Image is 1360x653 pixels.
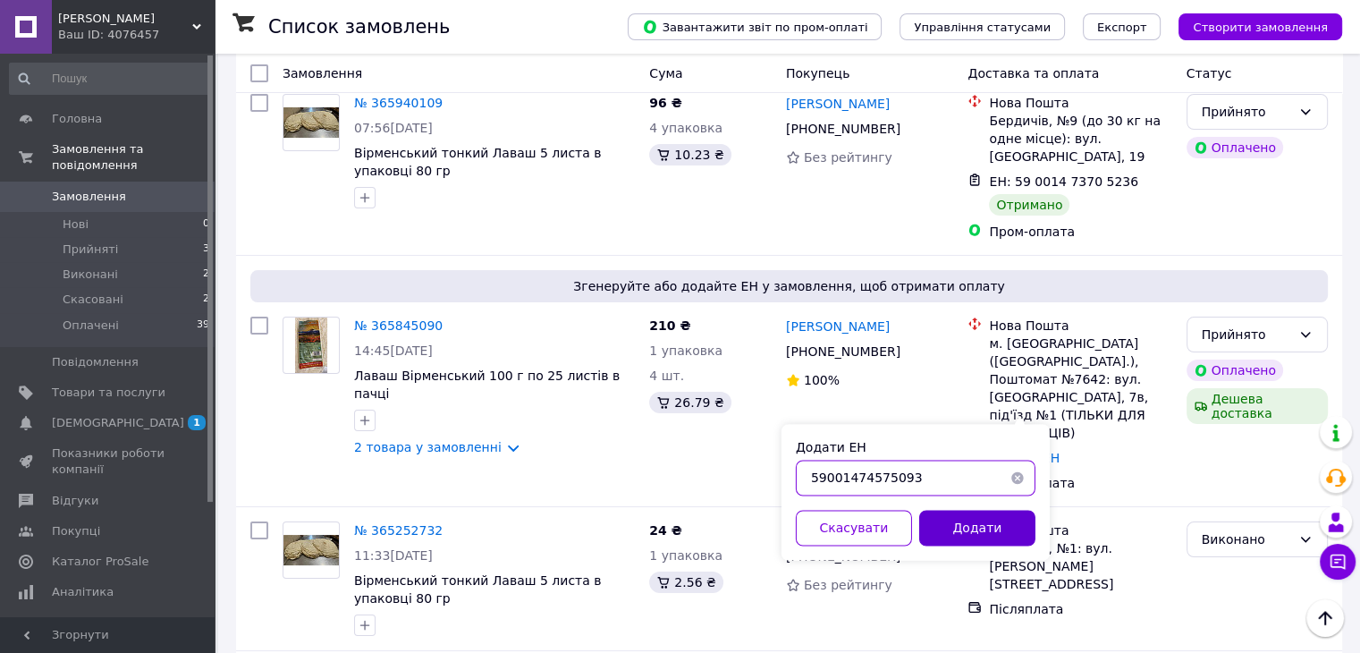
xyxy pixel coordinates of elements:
[649,548,722,563] span: 1 упаковка
[989,474,1171,492] div: Пром-оплата
[58,11,192,27] span: Ярославський
[649,318,690,333] span: 210 ₴
[52,385,165,401] span: Товари та послуги
[283,535,339,566] img: Фото товару
[1193,21,1328,34] span: Створити замовлення
[283,66,362,81] span: Замовлення
[354,573,601,606] a: Вірменський тонкий Лаваш 5 листа в упаковці 80 гр
[354,548,433,563] span: 11:33[DATE]
[967,66,1099,81] span: Доставка та оплата
[649,66,682,81] span: Cума
[354,369,620,401] a: Лаваш Вірменський 100 г по 25 листів в пачці
[628,13,882,40] button: Завантажити звіт по пром-оплаті
[203,216,209,233] span: 0
[63,267,118,283] span: Виконані
[782,339,904,364] div: [PHONE_NUMBER]
[63,216,89,233] span: Нові
[804,150,892,165] span: Без рейтингу
[52,523,100,539] span: Покупці
[52,554,148,570] span: Каталог ProSale
[1202,102,1291,122] div: Прийнято
[283,317,340,374] a: Фото товару
[52,415,184,431] span: [DEMOGRAPHIC_DATA]
[786,66,849,81] span: Покупець
[649,523,681,538] span: 24 ₴
[786,95,890,113] a: [PERSON_NAME]
[989,335,1171,442] div: м. [GEOGRAPHIC_DATA] ([GEOGRAPHIC_DATA].), Поштомат №7642: вул. [GEOGRAPHIC_DATA], 7в, під'їзд №1...
[354,343,433,358] span: 14:45[DATE]
[295,318,326,373] img: Фото товару
[1000,460,1035,496] button: Очистить
[354,523,443,538] a: № 365252732
[649,121,722,135] span: 4 упаковка
[283,522,340,579] a: Фото товару
[1083,13,1161,40] button: Експорт
[63,292,123,308] span: Скасовані
[1202,530,1291,549] div: Виконано
[786,318,890,335] a: [PERSON_NAME]
[52,615,165,647] span: Управління сайтом
[989,94,1171,112] div: Нова Пошта
[1187,137,1283,158] div: Оплачено
[52,189,126,205] span: Замовлення
[649,369,684,383] span: 4 шт.
[989,522,1171,539] div: Нова Пошта
[642,19,867,35] span: Завантажити звіт по пром-оплаті
[203,292,209,308] span: 2
[354,318,443,333] a: № 365845090
[989,223,1171,241] div: Пром-оплата
[1187,360,1283,381] div: Оплачено
[649,96,681,110] span: 96 ₴
[989,194,1069,216] div: Отримано
[354,96,443,110] a: № 365940109
[52,354,139,370] span: Повідомлення
[1202,325,1291,344] div: Прийнято
[796,510,912,546] button: Скасувати
[1320,544,1356,580] button: Чат з покупцем
[1097,21,1147,34] span: Експорт
[283,94,340,151] a: Фото товару
[649,392,731,413] div: 26.79 ₴
[52,141,215,174] span: Замовлення та повідомлення
[188,415,206,430] span: 1
[1306,599,1344,637] button: Наверх
[1161,19,1342,33] a: Створити замовлення
[354,121,433,135] span: 07:56[DATE]
[649,572,722,593] div: 2.56 ₴
[203,242,209,258] span: 3
[1187,388,1328,424] div: Дешева доставка
[782,116,904,141] div: [PHONE_NUMBER]
[989,317,1171,335] div: Нова Пошта
[919,510,1035,546] button: Додати
[63,318,119,334] span: Оплачені
[52,445,165,478] span: Показники роботи компанії
[649,343,722,358] span: 1 упаковка
[804,373,840,387] span: 100%
[649,144,731,165] div: 10.23 ₴
[258,277,1321,295] span: Згенеруйте або додайте ЕН у замовлення, щоб отримати оплату
[268,16,450,38] h1: Список замовлень
[354,440,502,454] a: 2 товара у замовленні
[52,584,114,600] span: Аналітика
[804,578,892,592] span: Без рейтингу
[52,111,102,127] span: Головна
[354,146,601,178] a: Вірменський тонкий Лаваш 5 листа в упаковці 80 гр
[197,318,209,334] span: 39
[1187,66,1232,81] span: Статус
[63,242,118,258] span: Прийняті
[1178,13,1342,40] button: Створити замовлення
[52,493,98,509] span: Відгуки
[989,112,1171,165] div: Бердичів, №9 (до 30 кг на одне місце): вул. [GEOGRAPHIC_DATA], 19
[9,63,211,95] input: Пошук
[900,13,1065,40] button: Управління статусами
[203,267,209,283] span: 2
[283,107,339,139] img: Фото товару
[914,21,1051,34] span: Управління статусами
[989,174,1138,189] span: ЕН: 59 0014 7370 5236
[796,440,866,454] label: Додати ЕН
[989,539,1171,593] div: Бурштин, №1: вул. [PERSON_NAME][STREET_ADDRESS]
[989,600,1171,618] div: Післяплата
